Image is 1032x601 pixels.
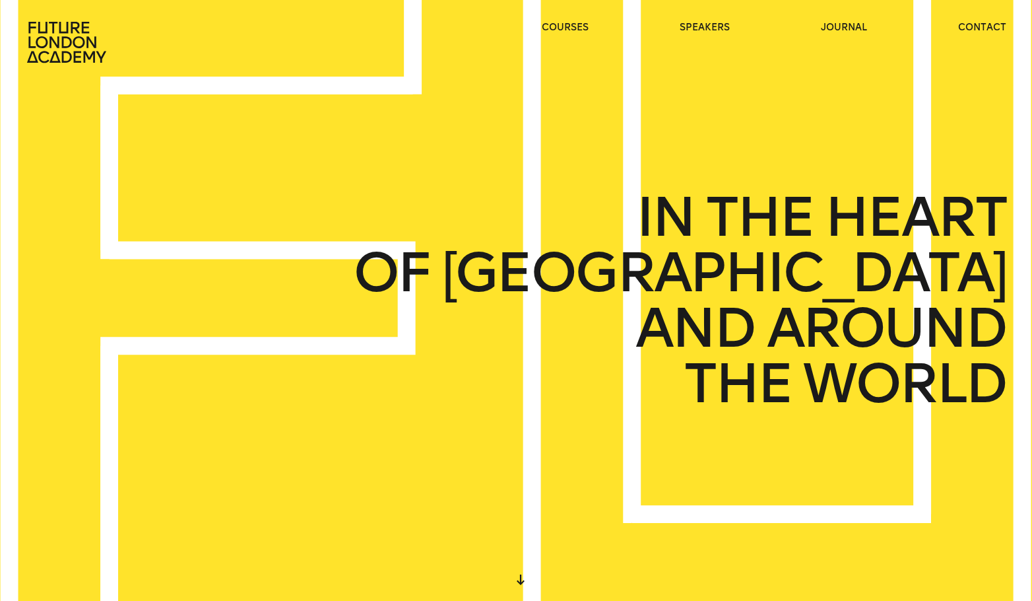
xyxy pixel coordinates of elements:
[706,190,814,245] span: THE
[353,245,430,300] span: OF
[821,21,867,34] a: journal
[636,190,694,245] span: IN
[804,356,1006,411] span: WORLD
[767,300,1006,356] span: AROUND
[684,356,792,411] span: THE
[680,21,730,34] a: speakers
[442,245,1006,300] span: [GEOGRAPHIC_DATA]
[542,21,589,34] a: courses
[958,21,1006,34] a: contact
[825,190,1006,245] span: HEART
[636,300,755,356] span: AND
